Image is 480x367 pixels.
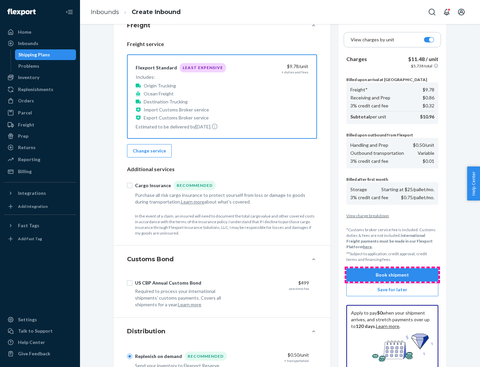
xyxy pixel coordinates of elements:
ol: breadcrumbs [85,2,186,22]
a: Inbounds [4,38,76,49]
button: View charge breakdown [346,213,438,219]
p: Freight* [350,86,368,93]
p: Billed after first month [346,176,438,182]
b: $0 [377,310,382,316]
h4: Customs Bond [127,255,174,264]
div: Shipping Plans [18,51,50,58]
button: Open Search Box [425,5,439,19]
img: Flexport logo [7,9,36,15]
p: Apply to pay when your shipment arrives, and stretch payments over up to . . [351,310,434,330]
a: Problems [15,61,76,71]
p: Origin Trucking [144,82,176,89]
div: Fast Tags [18,222,39,229]
div: Orders [18,97,34,104]
a: Freight [4,119,76,130]
p: $9.78 [423,86,434,93]
p: Includes: [136,74,226,80]
a: Billing [4,166,76,177]
p: Freight service [127,40,317,48]
a: here [363,244,372,249]
p: $0.75/pallet/mo. [401,194,434,201]
b: 120 days [356,323,375,329]
p: $0.86 [423,94,434,101]
p: In the event of a claim, an insured will need to document the total cargo value and other covered... [135,213,317,236]
div: Recommended [174,181,216,190]
p: 3% credit card fee [350,194,388,201]
div: Least Expensive [180,63,226,72]
div: Replenishments [18,86,53,93]
div: Talk to Support [18,328,53,334]
button: Open notifications [440,5,453,19]
p: $0.50 /unit [413,142,434,148]
div: Problems [18,63,39,69]
a: Reporting [4,154,76,165]
p: Billed upon outbound from Flexport [346,132,438,138]
h4: Freight [127,21,150,30]
p: $10.96 [420,113,434,120]
div: Inbounds [18,40,38,47]
a: Home [4,27,76,37]
div: Parcel [18,109,32,116]
p: Estimated to be delivered by [DATE] . [136,123,226,130]
div: Settings [18,316,37,323]
p: *Customs broker service fee is included. Customs duties & fees are not included. [346,227,438,250]
b: Subtotal [350,114,370,119]
div: US CBP Annual Customs Bond [135,280,201,286]
p: $5,738 total [411,63,432,69]
div: Add Integration [18,204,48,209]
button: Help Center [467,166,480,201]
input: Cargo InsuranceRecommended [127,183,132,188]
div: + transportation [284,358,309,363]
p: Export Customs Broker service [144,114,209,121]
p: 3% credit card fee [350,158,388,164]
a: Help Center [4,337,76,348]
input: Replenish on demandRecommended [127,354,132,359]
button: Book shipment [346,268,438,282]
p: Additional services [127,165,317,173]
div: Prep [18,133,28,139]
div: Purchase all risk cargo insurance to protect yourself from loss or damage to goods during transpo... [135,192,309,205]
div: Flexport Standard [136,64,177,71]
div: Give Feedback [18,350,50,357]
p: $11.48 / unit [408,55,438,63]
a: Replenishments [4,84,76,95]
div: $9.78 /unit [239,63,308,70]
button: Close Navigation [63,5,76,19]
a: Orders [4,95,76,106]
div: Inventory [18,74,39,81]
p: Variable [418,150,434,156]
button: Fast Tags [4,220,76,231]
div: one-time fee [289,286,309,291]
div: Freight [18,121,34,128]
div: Replenish on demand [135,353,182,360]
a: Talk to Support [4,326,76,336]
p: **Subject to application, credit approval, credit terms and financing fees. [346,251,438,262]
div: Recommended [185,352,227,361]
p: Handling and Prep [350,142,388,148]
div: Billing [18,168,32,175]
p: per unit [350,113,386,120]
a: Prep [4,131,76,141]
button: Give Feedback [4,348,76,359]
p: $0.01 [423,158,434,164]
div: Home [18,29,31,35]
button: Integrations [4,188,76,199]
p: Outbound transportation [350,150,404,156]
p: Billed upon arrival at [GEOGRAPHIC_DATA] [346,77,438,82]
div: + duties and fees [282,70,308,74]
div: Cargo Insurance [135,182,171,189]
p: Starting at $25/pallet/mo. [381,186,434,193]
a: Create Inbound [132,8,181,16]
p: Import Customs Broker service [144,106,209,113]
a: Add Fast Tag [4,234,76,244]
a: Shipping Plans [15,49,76,60]
a: Returns [4,142,76,153]
a: Inbounds [91,8,119,16]
div: Integrations [18,190,46,197]
p: 3% credit card fee [350,102,388,109]
a: Settings [4,314,76,325]
div: $0.50 /unit [240,352,309,358]
p: Storage [350,186,367,193]
div: Add Fast Tag [18,236,42,242]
